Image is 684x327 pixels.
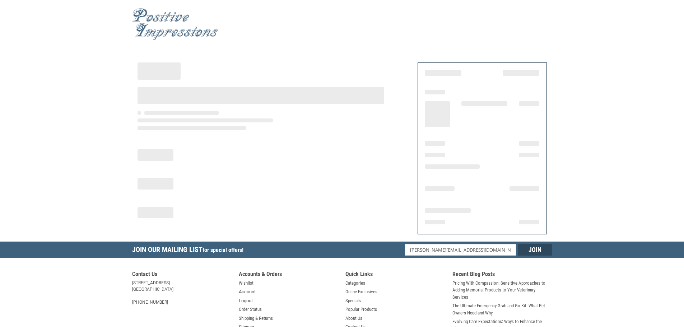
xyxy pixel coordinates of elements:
[239,315,273,322] a: Shipping & Returns
[239,280,253,287] a: Wishlist
[239,288,256,295] a: Account
[345,297,361,304] a: Specials
[345,271,445,280] h5: Quick Links
[345,280,365,287] a: Categories
[405,244,516,256] input: Email
[452,280,552,301] a: Pricing With Compassion: Sensitive Approaches to Adding Memorial Products to Your Veterinary Serv...
[132,242,247,260] h5: Join Our Mailing List
[132,271,232,280] h5: Contact Us
[345,306,377,313] a: Popular Products
[345,288,377,295] a: Online Exclusives
[452,271,552,280] h5: Recent Blog Posts
[452,302,552,316] a: The Ultimate Emergency Grab-and-Go Kit: What Pet Owners Need and Why
[203,247,243,253] span: for special offers!
[239,297,253,304] a: Logout
[239,306,262,313] a: Order Status
[239,271,339,280] h5: Accounts & Orders
[518,244,552,256] input: Join
[345,315,362,322] a: About Us
[132,8,218,40] img: Positive Impressions
[132,280,232,305] address: [STREET_ADDRESS] [GEOGRAPHIC_DATA] [PHONE_NUMBER]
